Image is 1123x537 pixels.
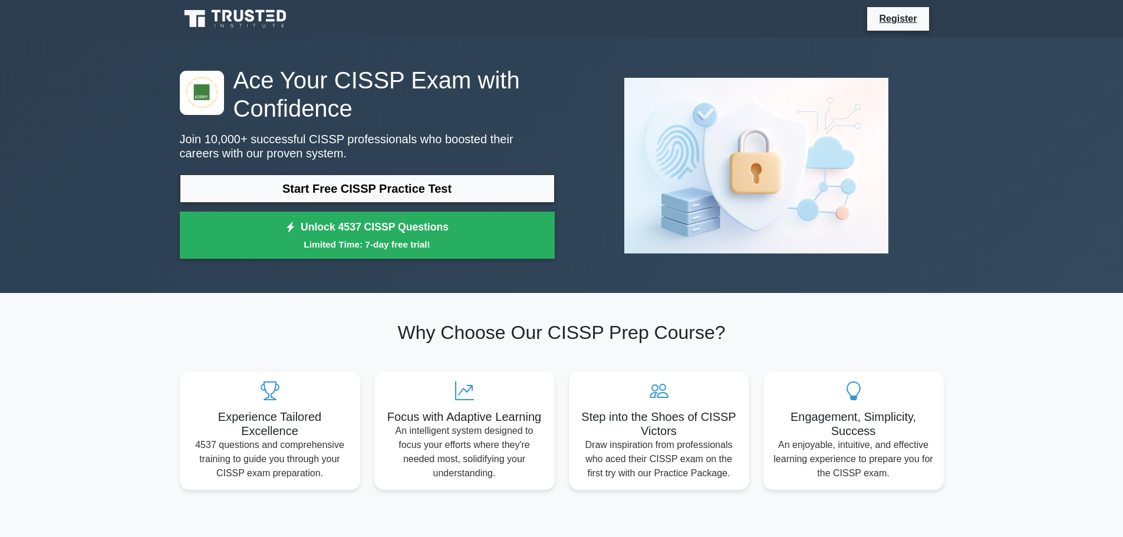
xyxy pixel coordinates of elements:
a: Start Free CISSP Practice Test [180,174,555,203]
h2: Why Choose Our CISSP Prep Course? [180,321,944,344]
p: Join 10,000+ successful CISSP professionals who boosted their careers with our proven system. [180,132,555,160]
p: 4537 questions and comprehensive training to guide you through your CISSP exam preparation. [189,438,351,480]
h5: Step into the Shoes of CISSP Victors [578,410,740,438]
small: Limited Time: 7-day free trial! [195,238,540,251]
a: Unlock 4537 CISSP QuestionsLimited Time: 7-day free trial! [180,212,555,259]
img: CISSP Preview [615,68,898,263]
h5: Experience Tailored Excellence [189,410,351,438]
h5: Focus with Adaptive Learning [384,410,545,424]
p: An intelligent system designed to focus your efforts where they're needed most, solidifying your ... [384,424,545,480]
a: Register [872,11,924,26]
h1: Ace Your CISSP Exam with Confidence [180,66,555,123]
h5: Engagement, Simplicity, Success [773,410,934,438]
p: An enjoyable, intuitive, and effective learning experience to prepare you for the CISSP exam. [773,438,934,480]
p: Draw inspiration from professionals who aced their CISSP exam on the first try with our Practice ... [578,438,740,480]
